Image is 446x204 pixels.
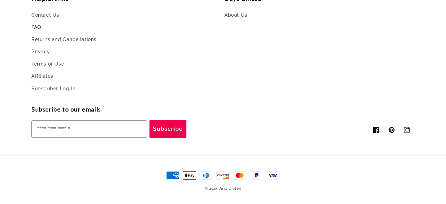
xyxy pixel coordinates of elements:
a: Privacy [31,46,50,58]
a: Days United [218,187,241,190]
a: FAQ [31,21,41,33]
a: Terms of Use [31,58,64,70]
button: Subscribe [149,120,186,138]
input: Enter your email [31,120,147,138]
a: Subscriber Log In [31,83,75,95]
a: About Us [224,11,247,21]
a: Affiliates [31,70,53,82]
a: Returns and Cancellations [31,33,97,46]
h2: Subscribe to our emails [31,105,223,113]
small: © 2025, [205,187,241,190]
a: Contact Us [31,11,59,21]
